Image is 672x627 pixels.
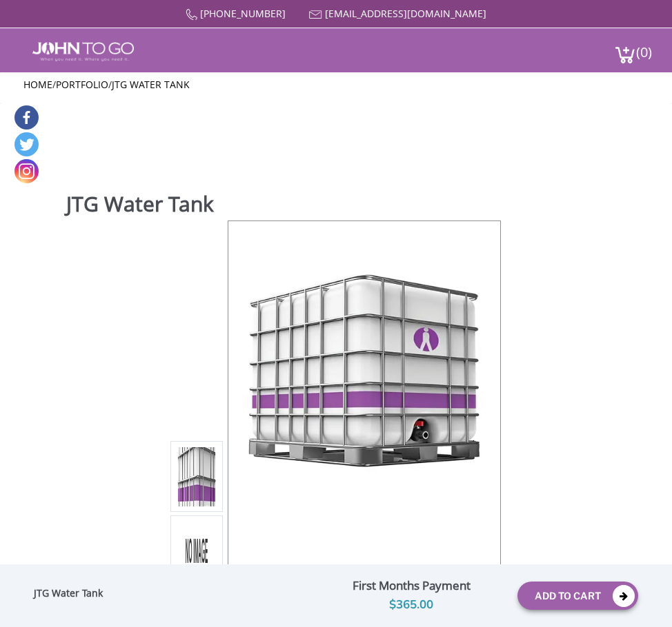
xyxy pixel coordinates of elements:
img: Mail [309,10,322,19]
div: JTG Water Tank [34,587,141,604]
ul: / / [23,78,649,92]
div: First Months Payment [316,576,508,596]
img: Call [186,9,197,21]
img: JOHN to go [32,42,134,61]
span: (0) [635,32,652,61]
a: [EMAIL_ADDRESS][DOMAIN_NAME] [325,7,486,20]
img: Product [239,221,489,546]
button: Add To Cart [517,582,638,610]
img: cart a [615,45,635,64]
a: Facebook [14,105,39,130]
a: JTG Water Tank [112,78,190,91]
a: Portfolio [56,78,108,91]
a: Home [23,78,52,91]
a: [PHONE_NUMBER] [200,7,286,20]
h1: JTG Water Tank [66,192,658,219]
div: $365.00 [316,596,508,615]
a: Instagram [14,159,39,183]
a: Twitter [14,132,39,156]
